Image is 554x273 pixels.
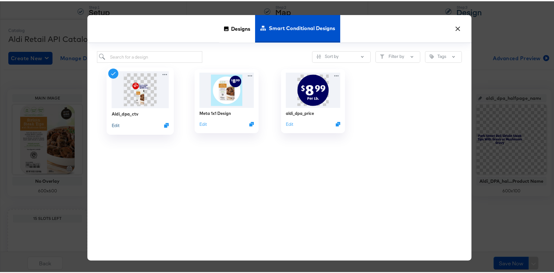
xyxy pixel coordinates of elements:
button: FilterFilter by [375,50,420,61]
div: Aldi_dpa_ctvEditDuplicate [107,66,174,133]
button: Edit [286,120,293,126]
div: aldi_dpa_price [286,109,314,115]
button: SlidersSort by [312,50,371,61]
button: TagTags [425,50,462,61]
div: Aldi_dpa_ctv [112,109,139,116]
button: × [452,20,463,32]
input: Search for a design [97,50,202,62]
div: aldi_dpa_priceEditDuplicate [281,68,345,132]
svg: Filter [380,53,384,58]
svg: Duplicate [164,122,169,126]
span: Smart Conditional Designs [269,13,335,41]
svg: Sliders [317,53,321,58]
span: Designs [231,13,250,41]
img: PBy1y5LjgXZr_S7heE8eWg.png [286,71,340,107]
button: Edit [199,120,207,126]
svg: Duplicate [336,121,340,125]
button: Edit [112,121,119,127]
svg: Duplicate [249,121,254,125]
img: gIppX59keOmNuwjePZTKZw.png [112,70,169,107]
div: Meta 1x1 DesignEditDuplicate [195,68,259,132]
div: Meta 1x1 Design [199,109,231,115]
img: bDSzYHo-hFBk__ZCI8Fs9g.jpg [199,71,254,107]
svg: Tag [430,53,434,58]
